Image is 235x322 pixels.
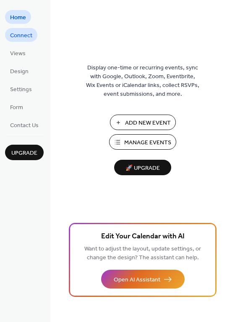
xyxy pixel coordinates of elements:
button: 🚀 Upgrade [114,160,171,175]
button: Open AI Assistant [101,270,185,289]
span: Add New Event [125,119,171,128]
button: Upgrade [5,145,44,160]
span: Form [10,103,23,112]
button: Add New Event [110,115,176,130]
span: 🚀 Upgrade [119,163,166,174]
span: Contact Us [10,121,39,130]
a: Connect [5,28,37,42]
span: Connect [10,31,32,40]
a: Design [5,64,34,78]
a: Views [5,46,31,60]
a: Contact Us [5,118,44,132]
span: Settings [10,85,32,94]
span: Edit Your Calendar with AI [101,231,185,243]
span: Display one-time or recurring events, sync with Google, Outlook, Zoom, Eventbrite, Wix Events or ... [86,64,199,99]
button: Manage Events [109,134,176,150]
a: Settings [5,82,37,96]
span: Design [10,67,29,76]
span: Open AI Assistant [114,276,160,284]
a: Form [5,100,28,114]
span: Want to adjust the layout, update settings, or change the design? The assistant can help. [84,243,201,263]
span: Manage Events [124,138,171,147]
span: Views [10,49,26,58]
span: Home [10,13,26,22]
a: Home [5,10,31,24]
span: Upgrade [11,149,37,158]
